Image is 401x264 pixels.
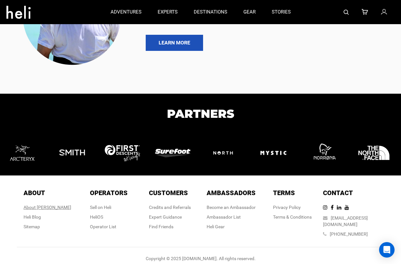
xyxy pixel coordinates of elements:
a: Expert Guidance [149,214,182,220]
img: logo [256,135,298,171]
div: Ambassador List [207,214,256,220]
img: logo [105,145,147,161]
p: destinations [194,9,227,15]
a: [PHONE_NUMBER] [330,231,368,237]
a: Heli Blog [24,214,41,220]
a: Heli Gear [207,224,225,229]
p: adventures [111,9,142,15]
img: logo [306,135,348,171]
span: About [24,189,45,197]
p: experts [158,9,178,15]
span: Customers [149,189,188,197]
span: Ambassadors [207,189,256,197]
div: Sell on Heli [90,204,128,211]
img: logo [356,135,398,171]
div: About [PERSON_NAME] [24,204,71,211]
div: Open Intercom Messenger [379,242,395,258]
img: logo [54,135,96,171]
a: Terms & Conditions [273,214,312,220]
a: Credits and Referrals [149,205,191,210]
img: search-bar-icon.svg [344,10,349,15]
span: Contact [323,189,353,197]
div: Copyright © 2025 [DOMAIN_NAME]. All rights reserved. [17,255,384,262]
a: Become an Ambassador [207,205,256,210]
img: logo [155,149,197,157]
div: Sitemap [24,223,71,230]
img: logo [4,135,46,171]
a: Privacy Policy [273,205,301,210]
div: Find Friends [149,223,191,230]
div: Operator List [90,223,128,230]
a: LEARN MORE [146,35,203,51]
span: Terms [273,189,295,197]
span: Operators [90,189,128,197]
a: [EMAIL_ADDRESS][DOMAIN_NAME] [323,215,368,227]
a: HeliOS [90,214,103,220]
img: logo [205,144,247,162]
